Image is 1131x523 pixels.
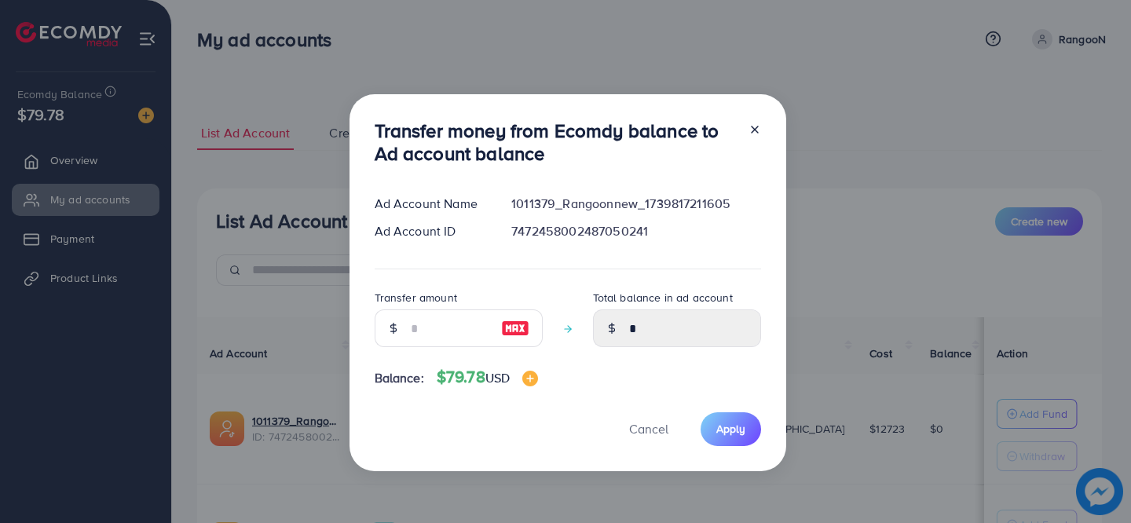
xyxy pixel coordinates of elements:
span: Cancel [629,420,668,437]
label: Total balance in ad account [593,290,733,305]
button: Cancel [609,412,688,446]
div: 7472458002487050241 [499,222,773,240]
span: Apply [716,421,745,437]
label: Transfer amount [375,290,457,305]
h3: Transfer money from Ecomdy balance to Ad account balance [375,119,736,165]
div: 1011379_Rangoonnew_1739817211605 [499,195,773,213]
button: Apply [701,412,761,446]
span: USD [485,369,510,386]
h4: $79.78 [437,368,538,387]
img: image [522,371,538,386]
div: Ad Account Name [362,195,500,213]
div: Ad Account ID [362,222,500,240]
span: Balance: [375,369,424,387]
img: image [501,319,529,338]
